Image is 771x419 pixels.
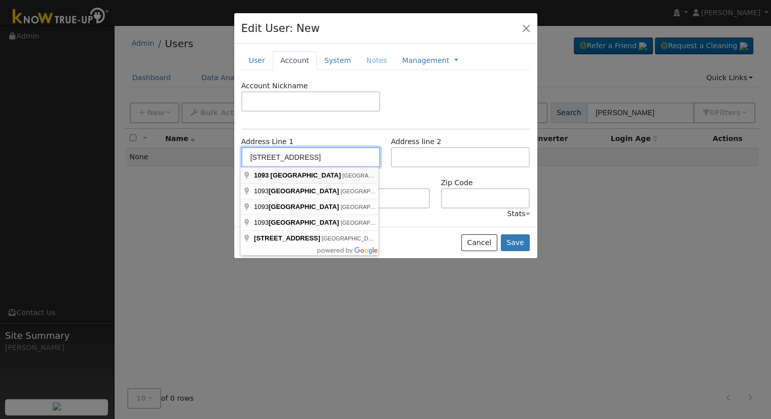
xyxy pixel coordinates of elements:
span: 1093 [254,171,269,179]
span: [GEOGRAPHIC_DATA] [269,203,339,211]
button: Cancel [461,234,497,252]
span: 1093 [254,187,341,195]
span: [GEOGRAPHIC_DATA] [269,219,339,226]
span: 1093 [254,203,341,211]
a: Management [402,55,449,66]
label: Account Nickname [241,81,308,91]
h4: Edit User: New [241,20,320,37]
span: [STREET_ADDRESS] [254,234,320,242]
span: [GEOGRAPHIC_DATA], [GEOGRAPHIC_DATA], [GEOGRAPHIC_DATA] [342,172,523,179]
span: [GEOGRAPHIC_DATA] [269,187,339,195]
span: [GEOGRAPHIC_DATA], [GEOGRAPHIC_DATA], [GEOGRAPHIC_DATA] [341,204,521,210]
span: [GEOGRAPHIC_DATA], [GEOGRAPHIC_DATA], [GEOGRAPHIC_DATA] [322,235,502,241]
span: [GEOGRAPHIC_DATA], [GEOGRAPHIC_DATA], [GEOGRAPHIC_DATA] [341,220,521,226]
span: 1093 [254,219,341,226]
label: Address line 2 [391,136,441,147]
span: [GEOGRAPHIC_DATA] [271,171,341,179]
a: User [241,51,273,70]
a: System [317,51,359,70]
button: Save [501,234,530,252]
div: Stats [507,208,530,219]
label: Address Line 1 [241,136,293,147]
a: Account [273,51,317,70]
span: [GEOGRAPHIC_DATA], [GEOGRAPHIC_DATA], [GEOGRAPHIC_DATA] [341,188,521,194]
label: Zip Code [441,178,473,188]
